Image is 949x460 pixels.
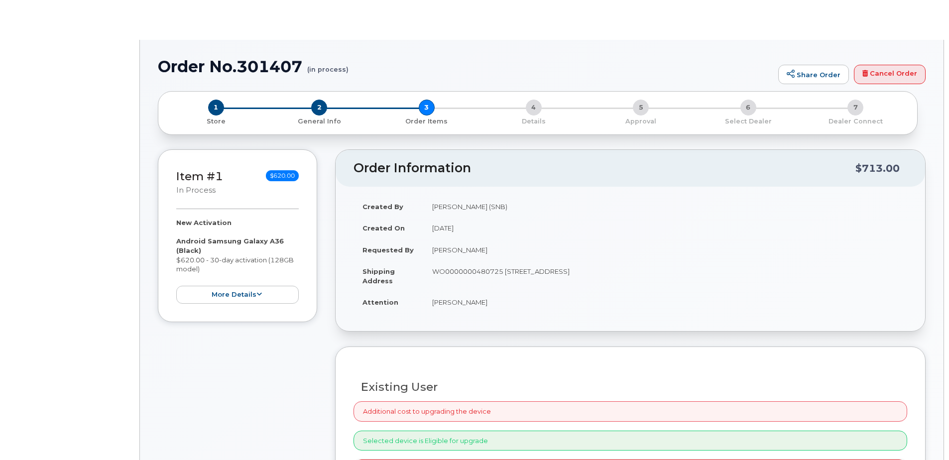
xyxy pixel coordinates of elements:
[307,58,349,73] small: (in process)
[311,100,327,115] span: 2
[423,239,907,261] td: [PERSON_NAME]
[362,246,414,254] strong: Requested By
[176,219,232,227] strong: New Activation
[362,203,403,211] strong: Created By
[423,196,907,218] td: [PERSON_NAME] (SNB)
[778,65,849,85] a: Share Order
[423,260,907,291] td: WO0000000480725 [STREET_ADDRESS]
[208,100,224,115] span: 1
[354,431,907,451] div: Selected device is Eligible for upgrade
[166,115,265,126] a: 1 Store
[361,381,900,393] h3: Existing User
[855,159,900,178] div: $713.00
[176,218,299,304] div: $620.00 - 30-day activation (128GB model)
[354,161,855,175] h2: Order Information
[362,298,398,306] strong: Attention
[423,291,907,313] td: [PERSON_NAME]
[362,224,405,232] strong: Created On
[266,170,299,181] span: $620.00
[269,117,368,126] p: General Info
[176,286,299,304] button: more details
[170,117,261,126] p: Store
[362,267,395,285] strong: Shipping Address
[176,186,216,195] small: in process
[854,65,926,85] a: Cancel Order
[354,401,907,422] div: Additional cost to upgrading the device
[176,169,223,183] a: Item #1
[176,237,284,254] strong: Android Samsung Galaxy A36 (Black)
[423,217,907,239] td: [DATE]
[265,115,372,126] a: 2 General Info
[158,58,773,75] h1: Order No.301407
